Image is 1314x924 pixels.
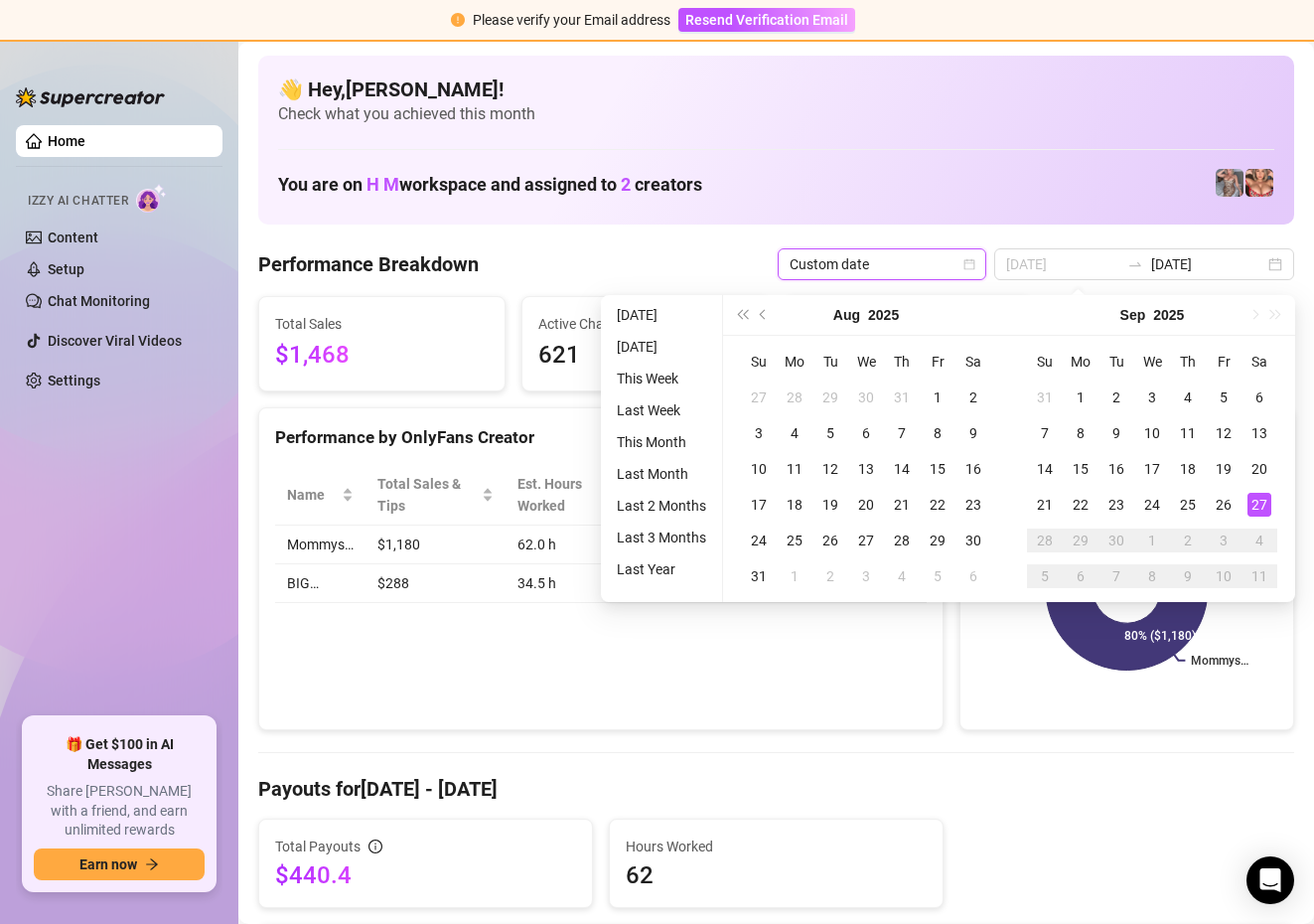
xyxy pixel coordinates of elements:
[920,344,955,380] th: Fr
[1027,451,1063,487] td: 2025-09-14
[854,529,878,552] div: 27
[136,184,167,213] img: AI Chatter
[1247,564,1271,588] div: 11
[920,451,955,487] td: 2025-08-15
[278,174,702,196] h1: You are on workspace and assigned to creators
[884,415,920,451] td: 2025-08-07
[506,564,649,603] td: 34.5 h
[1153,295,1184,335] button: Choose a year
[884,380,920,415] td: 2025-07-31
[1027,344,1063,380] th: Su
[1134,415,1170,451] td: 2025-09-10
[609,398,714,422] li: Last Week
[890,529,914,552] div: 28
[777,344,812,380] th: Mo
[1212,564,1236,588] div: 10
[275,859,576,891] span: $440.4
[926,564,949,588] div: 5
[1104,457,1128,481] div: 16
[275,313,489,335] span: Total Sales
[1104,421,1128,445] div: 9
[1176,421,1200,445] div: 11
[1127,256,1143,272] span: swap-right
[963,258,975,270] span: calendar
[777,523,812,558] td: 2025-08-25
[275,337,489,375] span: $1,468
[926,529,949,552] div: 29
[538,337,752,375] span: 621
[275,526,365,564] td: Mommys…
[1027,558,1063,594] td: 2025-10-05
[1206,523,1241,558] td: 2025-10-03
[1069,493,1093,517] div: 22
[1170,451,1206,487] td: 2025-09-18
[1134,451,1170,487] td: 2025-09-17
[1033,564,1057,588] div: 5
[1170,523,1206,558] td: 2025-10-02
[1006,253,1119,275] input: Start date
[812,344,848,380] th: Tu
[1247,493,1271,517] div: 27
[1176,385,1200,409] div: 4
[741,380,777,415] td: 2025-07-27
[783,493,806,517] div: 18
[1063,558,1098,594] td: 2025-10-06
[848,523,884,558] td: 2025-08-27
[34,735,205,774] span: 🎁 Get $100 in AI Messages
[747,564,771,588] div: 31
[258,250,479,278] h4: Performance Breakdown
[1069,564,1093,588] div: 6
[1104,529,1128,552] div: 30
[1170,344,1206,380] th: Th
[741,451,777,487] td: 2025-08-10
[1063,380,1098,415] td: 2025-09-01
[777,415,812,451] td: 2025-08-04
[777,380,812,415] td: 2025-07-28
[275,465,365,526] th: Name
[955,487,991,523] td: 2025-08-23
[609,462,714,486] li: Last Month
[1134,487,1170,523] td: 2025-09-24
[961,493,985,517] div: 23
[79,856,137,872] span: Earn now
[1098,523,1134,558] td: 2025-09-30
[854,421,878,445] div: 6
[955,344,991,380] th: Sa
[145,857,159,871] span: arrow-right
[1206,487,1241,523] td: 2025-09-26
[275,424,927,451] div: Performance by OnlyFans Creator
[955,451,991,487] td: 2025-08-16
[753,295,775,335] button: Previous month (PageUp)
[34,848,205,880] button: Earn nowarrow-right
[854,385,878,409] div: 30
[1151,253,1264,275] input: End date
[961,457,985,481] div: 16
[1140,564,1164,588] div: 8
[366,174,399,195] span: H M
[1206,451,1241,487] td: 2025-09-19
[609,335,714,359] li: [DATE]
[1134,344,1170,380] th: We
[854,564,878,588] div: 3
[626,836,927,857] span: Hours Worked
[1140,457,1164,481] div: 17
[1140,529,1164,552] div: 1
[609,303,714,327] li: [DATE]
[1212,421,1236,445] div: 12
[920,523,955,558] td: 2025-08-29
[961,564,985,588] div: 6
[1134,380,1170,415] td: 2025-09-03
[961,529,985,552] div: 30
[1140,493,1164,517] div: 24
[747,385,771,409] div: 27
[1247,421,1271,445] div: 13
[812,523,848,558] td: 2025-08-26
[1033,421,1057,445] div: 7
[258,775,1294,803] h4: Payouts for [DATE] - [DATE]
[884,344,920,380] th: Th
[48,230,98,245] a: Content
[1247,457,1271,481] div: 20
[48,333,182,349] a: Discover Viral Videos
[926,457,949,481] div: 15
[678,8,855,32] button: Resend Verification Email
